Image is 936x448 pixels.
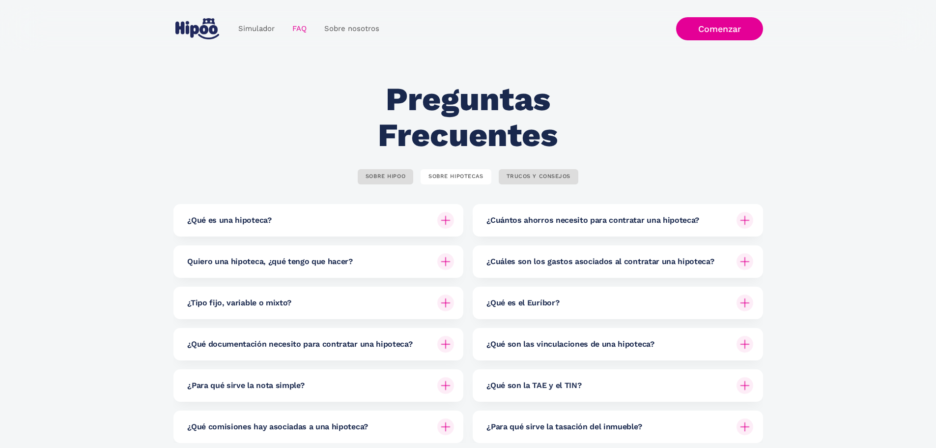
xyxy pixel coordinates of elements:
div: SOBRE HIPOTECAS [428,173,483,180]
h6: ¿Qué son la TAE y el TIN? [486,380,581,391]
h6: ¿Qué documentación necesito para contratar una hipoteca? [187,339,412,350]
div: SOBRE HIPOO [366,173,405,180]
h6: ¿Cuáles son los gastos asociados al contratar una hipoteca? [486,256,714,267]
a: Simulador [229,19,284,38]
h2: Preguntas Frecuentes [322,82,614,153]
a: Sobre nosotros [315,19,388,38]
a: Comenzar [676,17,763,40]
div: TRUCOS Y CONSEJOS [507,173,571,180]
h6: ¿Para qué sirve la nota simple? [187,380,304,391]
h6: ¿Tipo fijo, variable o mixto? [187,298,291,308]
h6: ¿Qué comisiones hay asociadas a una hipoteca? [187,421,368,432]
a: home [173,14,222,43]
h6: ¿Qué son las vinculaciones de una hipoteca? [486,339,654,350]
a: FAQ [284,19,315,38]
h6: ¿Para qué sirve la tasación del inmueble? [486,421,642,432]
h6: Quiero una hipoteca, ¿qué tengo que hacer? [187,256,353,267]
h6: ¿Qué es el Euríbor? [486,298,559,308]
h6: ¿Cuántos ahorros necesito para contratar una hipoteca? [486,215,699,226]
h6: ¿Qué es una hipoteca? [187,215,271,226]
